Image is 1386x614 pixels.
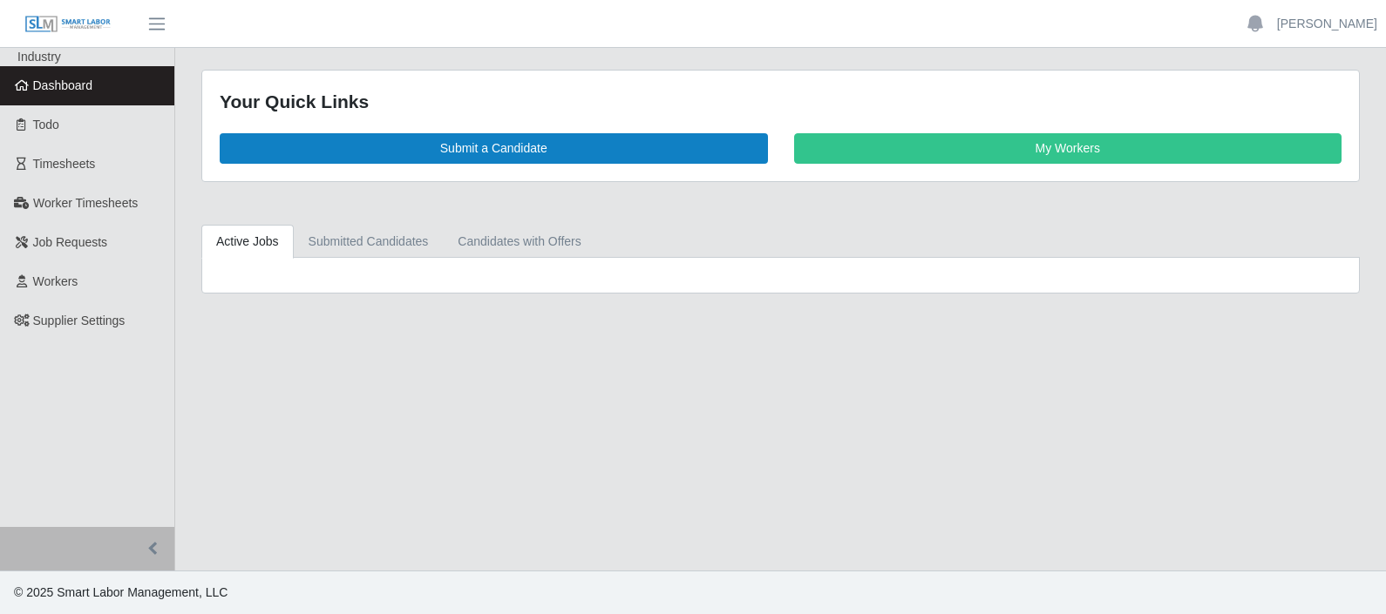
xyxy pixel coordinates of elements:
a: Active Jobs [201,225,294,259]
img: SLM Logo [24,15,112,34]
a: Candidates with Offers [443,225,595,259]
span: © 2025 Smart Labor Management, LLC [14,585,228,599]
span: Timesheets [33,157,96,171]
a: Submitted Candidates [294,225,444,259]
a: Submit a Candidate [220,133,768,164]
span: Worker Timesheets [33,196,138,210]
span: Supplier Settings [33,314,126,327]
span: Job Requests [33,235,108,249]
span: Industry [17,50,61,64]
div: Your Quick Links [220,88,1342,116]
span: Dashboard [33,78,93,92]
a: [PERSON_NAME] [1277,15,1377,33]
span: Todo [33,118,59,132]
span: Workers [33,274,78,288]
a: My Workers [794,133,1342,164]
